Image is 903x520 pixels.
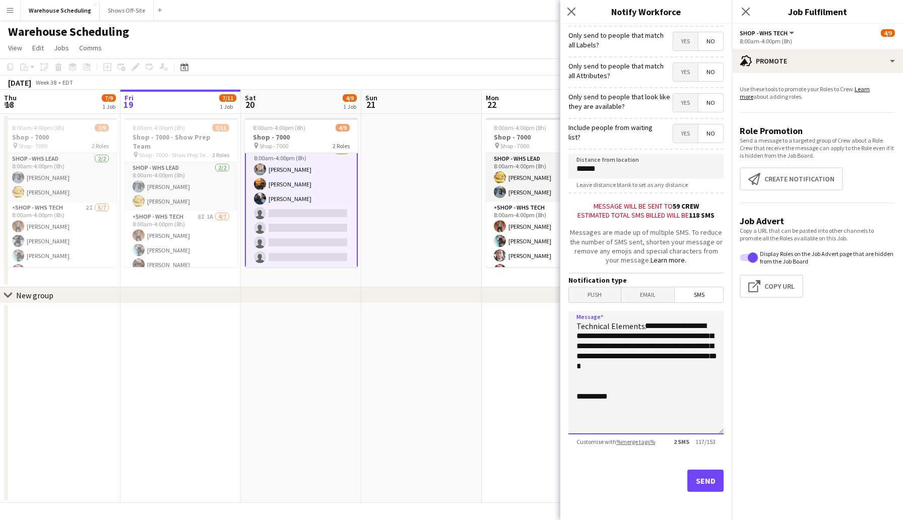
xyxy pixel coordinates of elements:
app-job-card: 8:00am-4:00pm (8h)7/11Shop - 7000 - Show Prep Team Shop - 7000 - Show Prep Team3 RolesShop - WHS ... [124,118,237,267]
b: 59 crew [673,202,699,211]
p: Copy a URL that can be pasted into other channels to promote all the Roles available on this Job. [740,227,895,242]
span: 7/11 [219,94,236,102]
span: Week 38 [33,79,58,86]
app-card-role: Shop - WHS Tech4I3/78:00am-4:00pm (8h)[PERSON_NAME][PERSON_NAME][PERSON_NAME] [245,144,358,268]
label: Only send to people that look like they are available? [568,92,673,110]
div: 8:00am-4:00pm (8h) [740,37,895,45]
span: 8:00am-4:00pm (8h) [133,124,185,132]
button: Send [687,470,724,492]
app-job-card: 8:00am-4:00pm (8h)4/9Shop - 7000 Shop - 70002 Roles[PERSON_NAME] Shop - WHS Tech4I3/78:00am-4:00p... [245,118,358,267]
h3: Notify Workforce [560,5,732,18]
span: 117 / 153 [666,438,724,445]
span: Shop - WHS Tech [740,29,788,37]
span: 3 Roles [212,151,229,159]
h3: Shop - 7000 [4,133,117,142]
app-card-role: Shop - WHS Tech5/58:00am-4:00pm (8h)[PERSON_NAME][PERSON_NAME][PERSON_NAME][PERSON_NAME] [486,202,599,295]
h3: Shop - 7000 - Show Prep Team [124,133,237,151]
a: Jobs [50,41,73,54]
div: Message will be sent to [568,202,724,211]
b: 2 SMS [674,438,689,445]
label: Only send to people that match all Labels? [568,31,666,49]
b: 118 SMS [689,211,715,220]
div: [DATE] [8,78,31,88]
div: EDT [62,79,73,86]
div: 1 Job [220,103,236,110]
a: Learn more. [651,255,686,265]
div: Estimated total SMS billed will be [568,211,724,220]
span: Edit [32,43,44,52]
p: Send a message to a targeted group of Crew about a Role. Crew that receive the message can apply ... [740,137,895,159]
span: 8:00am-4:00pm (8h) [12,124,64,132]
span: Shop - 7000 [500,142,529,150]
h3: Shop - 7000 [245,133,358,142]
app-card-role: Shop - WHS Tech8I1A4/78:00am-4:00pm (8h)[PERSON_NAME][PERSON_NAME][PERSON_NAME] [124,211,237,333]
app-job-card: 8:00am-4:00pm (8h)7/9Shop - 7000 Shop - 70002 RolesShop - WHS Lead2/28:00am-4:00pm (8h)[PERSON_NA... [4,118,117,267]
a: %merge tags% [616,438,655,445]
h3: Job Fulfilment [732,5,903,18]
app-card-role: Shop - WHS Lead2/28:00am-4:00pm (8h)[PERSON_NAME][PERSON_NAME] [4,153,117,202]
a: View [4,41,26,54]
button: Shows Off-Site [100,1,154,20]
span: Yes [673,63,698,81]
div: Messages are made up of multiple SMS. To reduce the number of SMS sent, shorten your message or r... [568,228,724,265]
button: Copy Url [740,275,803,298]
span: 19 [123,99,134,110]
span: 22 [484,99,499,110]
span: 4/9 [881,29,895,37]
button: Create notification [740,167,843,190]
span: Shop - 7000 [19,142,47,150]
span: SMS [675,287,723,302]
a: Comms [75,41,106,54]
span: Fri [124,93,134,102]
span: Sat [245,93,256,102]
h3: Shop - 7000 [486,133,599,142]
div: New group [16,290,53,300]
span: 20 [243,99,256,110]
span: Mon [486,93,499,102]
h3: Role Promotion [740,125,895,137]
span: 18 [3,99,17,110]
span: Yes [673,124,698,143]
span: 8:00am-4:00pm (8h) [494,124,546,132]
button: Warehouse Scheduling [21,1,100,20]
span: 4/9 [336,124,350,132]
p: Use these tools to promote your Roles to Crew. about adding roles. [740,85,895,100]
label: Only send to people that match all Attributes? [568,61,669,80]
span: View [8,43,22,52]
span: Sun [365,93,377,102]
span: No [698,94,723,112]
span: 7/9 [102,94,116,102]
span: Push [569,287,621,302]
h3: Notification type [568,276,724,285]
div: Promote [732,49,903,73]
h1: Warehouse Scheduling [8,24,129,39]
span: 4/9 [343,94,357,102]
span: Thu [4,93,17,102]
span: No [698,63,723,81]
a: Learn more [740,85,870,100]
span: 21 [364,99,377,110]
span: Email [621,287,675,302]
label: Include people from waiting list? [568,123,656,141]
div: 1 Job [102,103,115,110]
h3: Job Advert [740,215,895,227]
span: Customise with [568,438,663,445]
button: Shop - WHS Tech [740,29,796,37]
span: Yes [673,94,698,112]
app-card-role: Shop - WHS Lead2/28:00am-4:00pm (8h)[PERSON_NAME][PERSON_NAME] [124,162,237,211]
span: Yes [673,32,698,50]
app-card-role: Shop - WHS Lead2/28:00am-4:00pm (8h)[PERSON_NAME][PERSON_NAME] [486,153,599,202]
app-job-card: 8:00am-4:00pm (8h)7/7Shop - 7000 Shop - 70002 RolesShop - WHS Lead2/28:00am-4:00pm (8h)[PERSON_NA... [486,118,599,267]
label: Display Roles on the Job Advert page that are hidden from the Job Board [758,250,895,265]
span: Jobs [54,43,69,52]
span: 2 Roles [333,142,350,150]
a: Edit [28,41,48,54]
span: 8:00am-4:00pm (8h) [253,124,305,132]
span: 7/9 [95,124,109,132]
span: Shop - 7000 [260,142,288,150]
span: 7/11 [212,124,229,132]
